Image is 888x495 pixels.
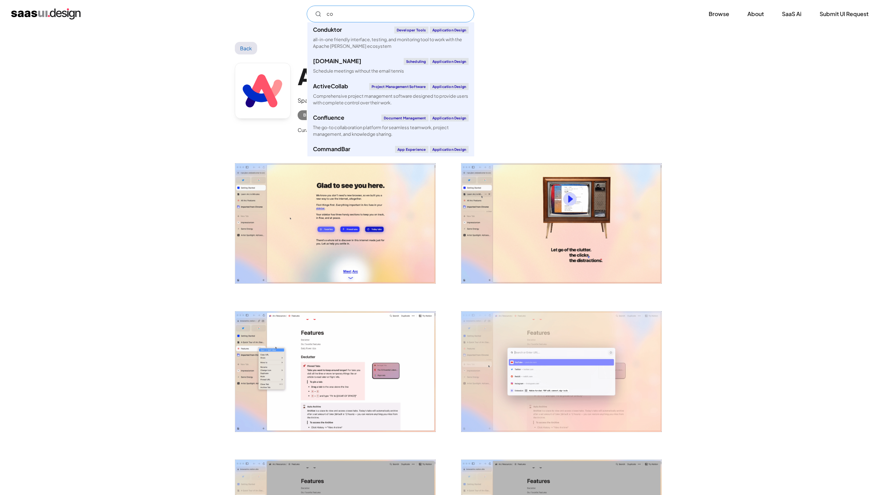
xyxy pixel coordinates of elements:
div: Browser [303,111,327,119]
div: App Experience [395,146,428,153]
a: home [11,8,81,20]
a: CommandBarApp ExperienceApplication DesignIt made in-app experience simpler and faster - no codin... [307,142,474,167]
form: Email Form [307,6,474,22]
div: Application Design [430,58,469,65]
div: Application Design [430,146,469,153]
a: About [739,6,772,22]
div: Application Design [430,114,469,121]
img: 643f85d9da8384f304eaa65f_Arc%20browser%20Get%20started%20video%20screen.png [461,163,662,283]
a: SaaS Ai [774,6,810,22]
a: ActiveCollabProject Management SoftwareApplication DesignComprehensive project management softwar... [307,79,474,110]
div: Curated by: [298,126,325,134]
div: Schedule meetings without the email tennis [313,68,404,74]
div: Comprehensive project management software designed to provide users with complete control over th... [313,93,469,106]
div: Scheduling [404,58,428,65]
div: Application Design [430,83,469,90]
div: [DOMAIN_NAME] [313,58,361,64]
a: open lightbox [461,163,662,283]
a: open lightbox [235,311,435,431]
div: Application Design [430,27,469,34]
div: ActiveCollab [313,83,348,89]
img: 643f85d8b62fa73cc828458b_Arc%20browser%20Add%20New%20Tab.png [461,311,662,431]
div: Space to breathe on the internet. [298,96,433,105]
div: Developer tools [394,27,428,34]
a: open lightbox [461,311,662,431]
div: CommandBar [313,146,350,152]
img: 643f85d8d71a69660fb6ec97_Arc%20browser%20open%20split%20view%20dropdown.png [235,311,435,431]
div: Confluence [313,115,344,120]
a: ConfluenceDocument ManagementApplication DesignThe go-to collaboration platform for seamless team... [307,110,474,142]
input: Search UI designs you're looking for... [307,6,474,22]
div: Document Management [381,114,428,121]
div: Project Management Software [369,83,428,90]
a: Submit UI Request [811,6,877,22]
div: Conduktor [313,27,342,32]
h1: Arc Browser [298,63,433,90]
a: ConduktorDeveloper toolsApplication Designall-in-one friendly interface, testing, and monitoring ... [307,22,474,54]
div: It made in-app experience simpler and faster - no coding was needed. [313,156,460,162]
div: all-in-one friendly interface, testing, and monitoring tool to work with the Apache [PERSON_NAME]... [313,36,469,50]
img: 643f85d9d3f66515136311f3_Arc%20browser%20Welcome%20screen.png [235,163,435,283]
a: open lightbox [235,163,435,283]
a: Browse [700,6,738,22]
div: The go-to collaboration platform for seamless teamwork, project management, and knowledge sharing. [313,124,469,138]
a: [DOMAIN_NAME]SchedulingApplication DesignSchedule meetings without the email tennis [307,54,474,79]
a: Back [235,42,258,54]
